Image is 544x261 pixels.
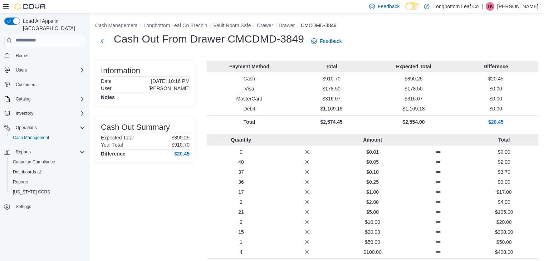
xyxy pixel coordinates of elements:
[101,123,170,132] h3: Cash Out Summary
[13,80,85,89] span: Customers
[210,136,273,143] p: Quantity
[210,218,273,226] p: 2
[10,168,44,176] a: Dashboards
[472,188,535,196] p: $17.00
[174,151,190,157] h4: $20.45
[10,188,53,196] a: [US_STATE] CCRS
[114,32,304,46] h1: Cash Out From Drawer CMCDMD-3849
[171,135,190,141] p: $890.25
[292,105,371,112] p: $1,169.18
[16,125,37,130] span: Operations
[16,82,36,88] span: Customers
[13,189,50,195] span: [US_STATE] CCRS
[456,85,535,92] p: $0.00
[341,188,404,196] p: $1.00
[472,148,535,156] p: $0.00
[456,105,535,112] p: $0.00
[210,238,273,246] p: 1
[13,80,39,89] a: Customers
[374,75,454,82] p: $890.25
[13,95,33,103] button: Catalog
[13,169,41,175] span: Dashboards
[10,158,58,166] a: Canadian Compliance
[148,85,190,91] p: [PERSON_NAME]
[292,95,371,102] p: $316.07
[210,188,273,196] p: 17
[472,218,535,226] p: $20.00
[13,202,85,211] span: Settings
[472,136,535,143] p: Total
[341,168,404,176] p: $0.10
[7,177,88,187] button: Reports
[210,148,273,156] p: 0
[481,2,483,11] p: |
[214,23,251,28] button: Vault Room Safe
[433,2,479,11] p: Longbottom Leaf Co
[341,178,404,186] p: $0.25
[1,94,88,104] button: Catalog
[1,123,88,133] button: Operations
[210,248,273,256] p: 4
[10,178,85,186] span: Reports
[13,66,30,74] button: Users
[13,179,28,185] span: Reports
[171,142,190,148] p: $910.70
[7,157,88,167] button: Canadian Compliance
[456,63,535,70] p: Difference
[301,23,337,28] button: CMCDMD-3849
[341,248,404,256] p: $100.00
[13,66,85,74] span: Users
[210,75,289,82] p: Cash
[210,118,289,125] p: Total
[10,168,85,176] span: Dashboards
[13,148,85,156] span: Reports
[16,96,30,102] span: Catalog
[16,67,27,73] span: Users
[341,228,404,236] p: $20.00
[210,63,289,70] p: Payment Method
[101,67,140,75] h3: Information
[472,208,535,216] p: $105.00
[1,201,88,212] button: Settings
[405,3,420,10] input: Dark Mode
[472,178,535,186] p: $9.00
[320,38,342,45] span: Feedback
[341,238,404,246] p: $50.00
[341,136,404,143] p: Amount
[210,168,273,176] p: 37
[151,78,190,84] p: [DATE] 10:16 PM
[1,79,88,90] button: Customers
[374,105,454,112] p: $1,169.18
[101,135,134,141] h6: Expected Total
[292,63,371,70] p: Total
[14,3,46,10] img: Cova
[341,148,404,156] p: $0.01
[472,248,535,256] p: $400.00
[16,110,33,116] span: Inventory
[13,135,49,141] span: Cash Management
[10,188,85,196] span: Washington CCRS
[143,23,207,28] button: Longbottom Leaf Co Brechin
[16,149,31,155] span: Reports
[341,218,404,226] p: $10.00
[374,63,454,70] p: Expected Total
[341,208,404,216] p: $5.00
[1,108,88,118] button: Inventory
[374,85,454,92] p: $178.50
[13,202,34,211] a: Settings
[210,158,273,166] p: 40
[257,23,295,28] button: Drawer 1 Drawer
[7,133,88,143] button: Cash Management
[20,18,85,32] span: Load All Apps in [GEOGRAPHIC_DATA]
[487,2,492,11] span: TK
[101,142,123,148] h6: Your Total
[374,118,454,125] p: $2,554.00
[472,228,535,236] p: $300.00
[1,147,88,157] button: Reports
[210,228,273,236] p: 15
[4,48,85,231] nav: Complex example
[472,198,535,206] p: $4.00
[10,133,85,142] span: Cash Management
[13,95,85,103] span: Catalog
